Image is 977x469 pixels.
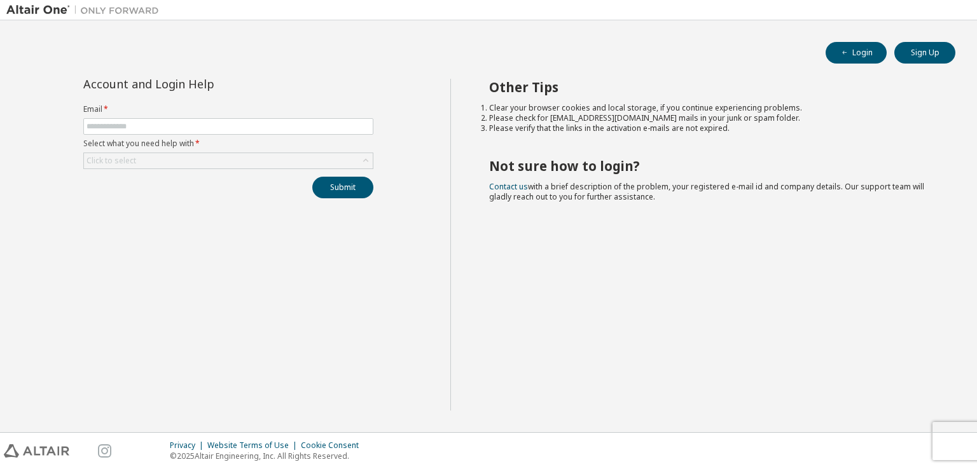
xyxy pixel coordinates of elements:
div: Cookie Consent [301,440,366,451]
div: Privacy [170,440,207,451]
div: Website Terms of Use [207,440,301,451]
img: instagram.svg [98,444,111,458]
button: Sign Up [894,42,955,64]
span: with a brief description of the problem, your registered e-mail id and company details. Our suppo... [489,181,924,202]
p: © 2025 Altair Engineering, Inc. All Rights Reserved. [170,451,366,461]
label: Select what you need help with [83,139,373,149]
li: Please verify that the links in the activation e-mails are not expired. [489,123,933,133]
div: Account and Login Help [83,79,315,89]
li: Please check for [EMAIL_ADDRESS][DOMAIN_NAME] mails in your junk or spam folder. [489,113,933,123]
button: Submit [312,177,373,198]
img: altair_logo.svg [4,444,69,458]
div: Click to select [87,156,136,166]
label: Email [83,104,373,114]
img: Altair One [6,4,165,17]
button: Login [826,42,887,64]
div: Click to select [84,153,373,168]
h2: Not sure how to login? [489,158,933,174]
h2: Other Tips [489,79,933,95]
a: Contact us [489,181,528,192]
li: Clear your browser cookies and local storage, if you continue experiencing problems. [489,103,933,113]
